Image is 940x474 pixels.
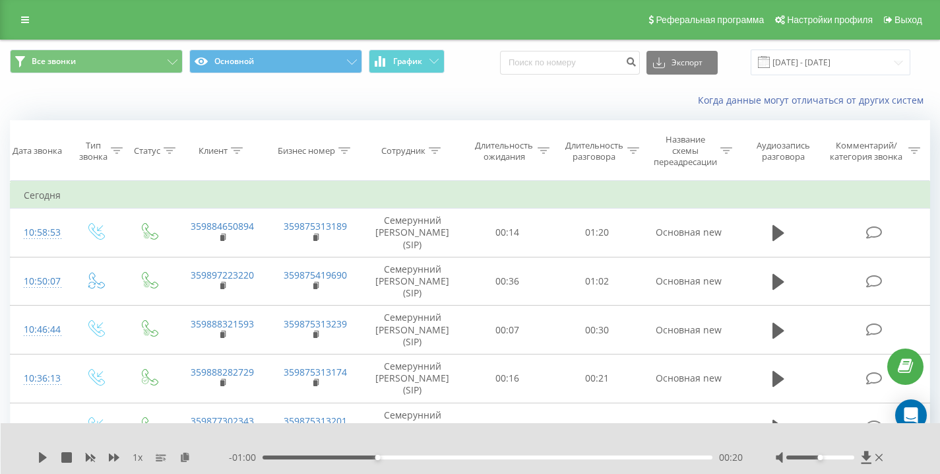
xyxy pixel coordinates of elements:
[284,318,347,330] a: 359875313239
[474,140,534,162] div: Длительность ожидания
[894,15,922,25] span: Выход
[362,354,462,403] td: Семерунний [PERSON_NAME] (SIP)
[191,318,254,330] a: 359888321593
[642,354,736,403] td: Основная new
[133,451,142,464] span: 1 x
[284,220,347,232] a: 359875313189
[191,366,254,378] a: 359888282729
[642,306,736,355] td: Основная new
[381,145,425,156] div: Сотрудник
[24,269,55,294] div: 10:50:07
[462,209,552,257] td: 00:14
[747,140,819,162] div: Аудиозапись разговора
[191,415,254,427] a: 359877302343
[362,403,462,452] td: Семерунний [PERSON_NAME] (SIP)
[284,366,347,378] a: 359875313174
[642,209,736,257] td: Основная new
[369,50,445,73] button: График
[24,317,55,343] div: 10:46:44
[818,455,823,460] div: Accessibility label
[362,209,462,257] td: Семерунний [PERSON_NAME] (SIP)
[462,403,552,452] td: 00:15
[229,451,263,464] span: - 01:00
[642,257,736,306] td: Основная new
[32,56,76,67] span: Все звонки
[375,455,381,460] div: Accessibility label
[13,145,62,156] div: Дата звонка
[462,354,552,403] td: 00:16
[362,257,462,306] td: Семерунний [PERSON_NAME] (SIP)
[552,306,642,355] td: 00:30
[24,366,55,391] div: 10:36:13
[787,15,873,25] span: Настройки профиля
[642,403,736,452] td: Основная new
[134,145,160,156] div: Статус
[191,220,254,232] a: 359884650894
[719,451,743,464] span: 00:20
[199,145,228,156] div: Клиент
[79,140,108,162] div: Тип звонка
[656,15,764,25] span: Реферальная программа
[654,134,717,168] div: Название схемы переадресации
[362,306,462,355] td: Семерунний [PERSON_NAME] (SIP)
[895,399,927,431] div: Open Intercom Messenger
[646,51,718,75] button: Экспорт
[10,50,183,73] button: Все звонки
[462,306,552,355] td: 00:07
[189,50,362,73] button: Основной
[462,257,552,306] td: 00:36
[284,269,347,281] a: 359875419690
[11,182,930,209] td: Сегодня
[393,57,422,66] span: График
[698,94,930,106] a: Когда данные могут отличаться от других систем
[552,403,642,452] td: 00:14
[500,51,640,75] input: Поиск по номеру
[552,257,642,306] td: 01:02
[191,269,254,281] a: 359897223220
[828,140,905,162] div: Комментарий/категория звонка
[552,209,642,257] td: 01:20
[24,220,55,246] div: 10:58:53
[278,145,335,156] div: Бизнес номер
[24,414,55,440] div: 10:30:05
[552,354,642,403] td: 00:21
[565,140,624,162] div: Длительность разговора
[284,415,347,427] a: 359875313201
